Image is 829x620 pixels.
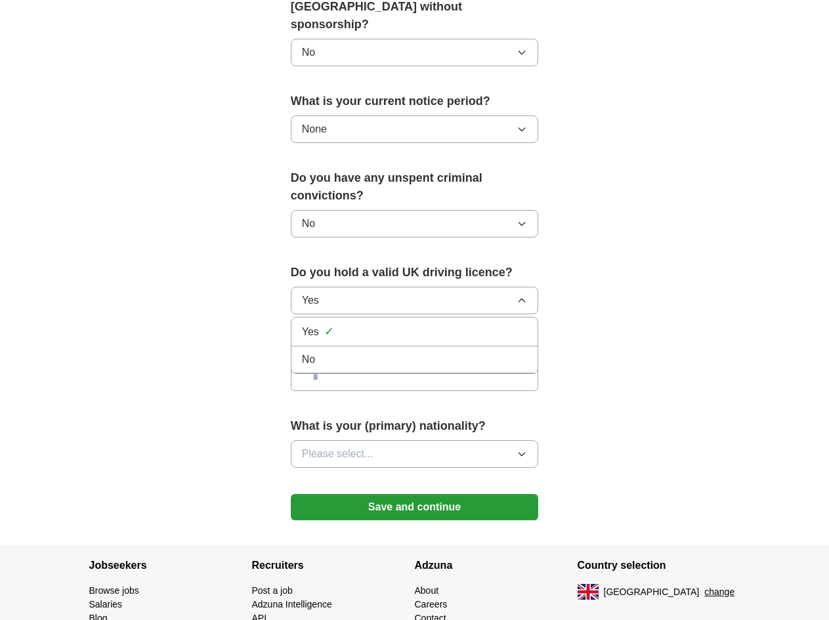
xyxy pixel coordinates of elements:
button: None [291,115,539,143]
button: change [704,585,734,599]
label: Do you hold a valid UK driving licence? [291,264,539,281]
span: No [302,352,315,367]
a: Post a job [252,585,293,596]
label: What is your (primary) nationality? [291,417,539,435]
span: Yes [302,293,319,308]
img: UK flag [578,584,599,600]
button: Please select... [291,440,539,468]
a: Adzuna Intelligence [252,599,332,610]
a: Careers [415,599,448,610]
span: Please select... [302,446,373,462]
span: ✓ [324,323,334,341]
h4: Country selection [578,547,740,584]
span: Yes [302,324,319,340]
label: What is your current notice period? [291,93,539,110]
button: No [291,39,539,66]
button: No [291,210,539,238]
span: None [302,121,327,137]
a: Browse jobs [89,585,139,596]
button: Yes [291,287,539,314]
span: No [302,45,315,60]
span: [GEOGRAPHIC_DATA] [604,585,700,599]
a: Salaries [89,599,123,610]
a: About [415,585,439,596]
span: No [302,216,315,232]
label: Do you have any unspent criminal convictions? [291,169,539,205]
button: Save and continue [291,494,539,520]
